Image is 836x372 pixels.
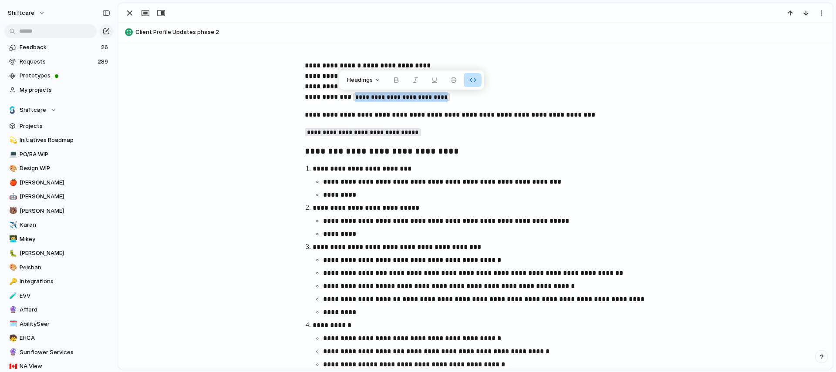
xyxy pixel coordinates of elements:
[20,164,110,173] span: Design WIP
[101,43,110,52] span: 26
[8,348,17,357] button: 🔮
[4,55,113,68] a: Requests289
[20,305,110,314] span: Afford
[8,235,17,244] button: 👨‍💻
[347,76,373,84] span: Headings
[4,289,113,302] a: 🧪EVV
[9,192,15,202] div: 🤖
[20,320,110,328] span: AbilitySeer
[20,57,95,66] span: Requests
[8,362,17,371] button: 🇨🇦
[8,136,17,144] button: 💫
[20,136,110,144] span: Initiatives Roadmap
[4,84,113,97] a: My projects
[20,43,98,52] span: Feedback
[4,204,113,218] a: 🐻[PERSON_NAME]
[9,206,15,216] div: 🐻
[4,190,113,203] a: 🤖[PERSON_NAME]
[9,333,15,343] div: 🧒
[4,148,113,161] a: 💻PO/BA WIP
[20,334,110,342] span: EHCA
[9,305,15,315] div: 🔮
[4,176,113,189] a: 🍎[PERSON_NAME]
[20,249,110,258] span: [PERSON_NAME]
[20,348,110,357] span: Sunflower Services
[8,164,17,173] button: 🎨
[8,334,17,342] button: 🧒
[4,162,113,175] a: 🎨Design WIP
[4,303,113,316] a: 🔮Afford
[20,122,110,131] span: Projects
[9,291,15,301] div: 🧪
[20,235,110,244] span: Mikey
[4,134,113,147] a: 💫Initiatives Roadmap
[9,149,15,159] div: 💻
[8,150,17,159] button: 💻
[9,319,15,329] div: 🗓️
[98,57,110,66] span: 289
[9,277,15,287] div: 🔑
[4,218,113,231] a: ✈️Karan
[4,69,113,82] a: Prototypes
[4,332,113,345] a: 🧒EHCA
[9,178,15,188] div: 🍎
[20,221,110,229] span: Karan
[8,292,17,300] button: 🧪
[9,135,15,145] div: 💫
[20,292,110,300] span: EVV
[8,320,17,328] button: 🗓️
[8,249,17,258] button: 🐛
[4,275,113,288] a: 🔑Integrations
[20,71,110,80] span: Prototypes
[9,262,15,272] div: 🎨
[8,192,17,201] button: 🤖
[20,106,46,114] span: Shiftcare
[9,347,15,357] div: 🔮
[4,104,113,117] button: Shiftcare
[8,9,34,17] span: shiftcare
[20,192,110,201] span: [PERSON_NAME]
[122,25,829,39] button: Client Profile Updates phase 2
[20,207,110,215] span: [PERSON_NAME]
[20,263,110,272] span: Peishan
[4,261,113,274] a: 🎨Peishan
[20,362,110,371] span: NA View
[4,6,50,20] button: shiftcare
[8,277,17,286] button: 🔑
[20,277,110,286] span: Integrations
[9,220,15,230] div: ✈️
[20,178,110,187] span: [PERSON_NAME]
[20,150,110,159] span: PO/BA WIP
[4,346,113,359] a: 🔮Sunflower Services
[9,248,15,258] div: 🐛
[8,305,17,314] button: 🔮
[4,318,113,331] a: 🗓️AbilitySeer
[4,41,113,54] a: Feedback26
[4,120,113,133] a: Projects
[9,362,15,372] div: 🇨🇦
[9,164,15,174] div: 🎨
[20,86,110,94] span: My projects
[8,263,17,272] button: 🎨
[8,178,17,187] button: 🍎
[4,247,113,260] a: 🐛[PERSON_NAME]
[342,73,386,87] button: Headings
[9,234,15,244] div: 👨‍💻
[4,233,113,246] a: 👨‍💻Mikey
